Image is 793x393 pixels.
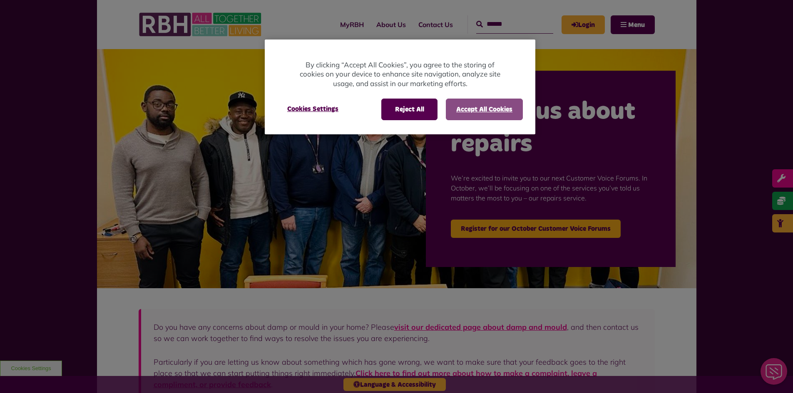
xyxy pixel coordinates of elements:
[265,40,535,135] div: Cookie banner
[277,99,348,119] button: Cookies Settings
[446,99,523,120] button: Accept All Cookies
[381,99,438,120] button: Reject All
[298,60,502,89] p: By clicking “Accept All Cookies”, you agree to the storing of cookies on your device to enhance s...
[5,2,32,29] div: Close Web Assistant
[265,40,535,135] div: Privacy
